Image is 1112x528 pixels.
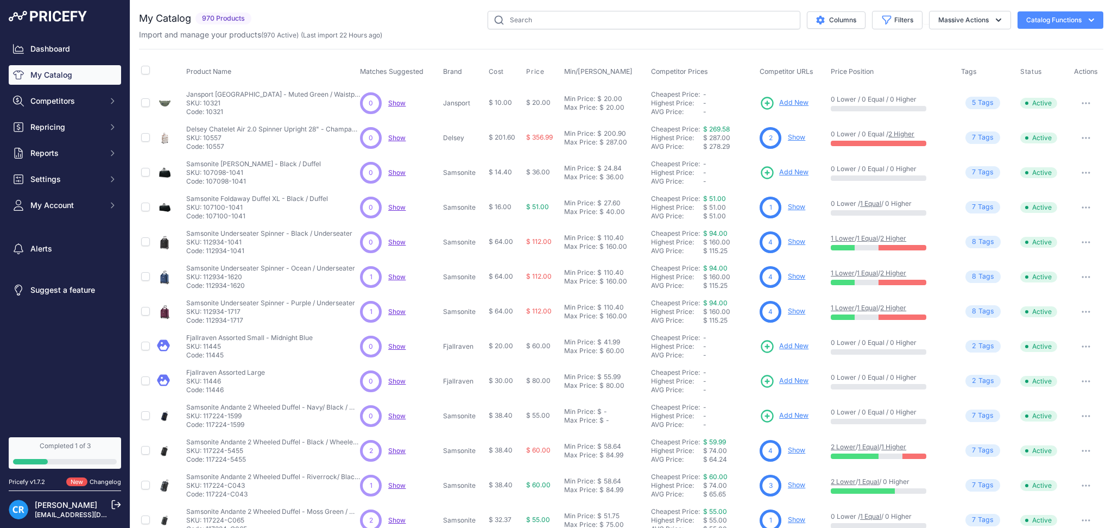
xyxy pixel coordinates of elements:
[30,174,102,185] span: Settings
[779,411,808,421] span: Add New
[703,108,706,116] span: -
[1074,67,1098,76] span: Actions
[388,447,406,455] a: Show
[651,142,703,151] div: AVG Price:
[564,95,595,103] div: Min Price:
[857,269,878,277] a: 1 Equal
[602,234,624,242] div: 110.40
[604,277,627,286] div: 160.00
[990,133,994,143] span: s
[881,443,906,451] a: 1 Higher
[760,374,808,389] a: Add New
[703,168,706,177] span: -
[388,134,406,142] span: Show
[965,271,1001,283] span: Tag
[768,272,773,282] span: 4
[1020,98,1057,109] span: Active
[703,212,755,221] div: $ 51.00
[651,307,703,316] div: Highest Price:
[186,229,352,238] p: Samsonite Underseater Spinner - Black / Underseater
[388,99,406,107] a: Show
[990,167,994,178] span: s
[703,203,726,211] span: $ 51.00
[186,67,231,76] span: Product Name
[388,168,406,177] a: Show
[602,199,621,208] div: 27.60
[443,134,484,142] p: Delsey
[443,307,484,316] p: Samsonite
[965,201,1000,213] span: Tag
[597,199,602,208] div: $
[651,177,703,186] div: AVG Price:
[369,133,373,143] span: 0
[599,173,604,181] div: $
[703,273,730,281] span: $ 160.00
[880,304,906,312] a: 2 Higher
[599,103,604,112] div: $
[651,473,700,481] a: Cheapest Price:
[779,341,808,351] span: Add New
[443,273,484,281] p: Samsonite
[489,237,513,246] span: $ 64.00
[489,272,513,280] span: $ 64.00
[195,12,251,25] span: 970 Products
[388,307,406,316] span: Show
[301,31,382,39] span: (Last import 22 Hours ago)
[564,129,595,138] div: Min Price:
[9,169,121,189] button: Settings
[703,194,726,203] a: $ 51.00
[443,168,484,177] p: Samsonite
[1020,67,1042,76] span: Status
[564,173,597,181] div: Max Price:
[489,203,511,211] span: $ 16.00
[768,237,773,247] span: 4
[604,103,624,112] div: 20.00
[597,164,602,173] div: $
[30,96,102,106] span: Competitors
[703,316,755,325] div: $ 115.25
[703,307,730,316] span: $ 160.00
[602,303,624,312] div: 110.40
[599,208,604,216] div: $
[526,307,552,315] span: $ 112.00
[965,97,1000,109] span: Tag
[703,90,706,98] span: -
[388,273,406,281] a: Show
[186,108,360,116] p: Code: 10321
[139,11,191,26] h2: My Catalog
[186,177,321,186] p: Code: 107098-1041
[9,117,121,137] button: Repricing
[779,167,808,178] span: Add New
[769,203,772,212] span: 1
[597,234,602,242] div: $
[564,164,595,173] div: Min Price:
[703,438,726,446] a: $ 59.99
[526,98,551,106] span: $ 20.00
[489,133,515,141] span: $ 201.60
[370,272,372,282] span: 1
[602,268,624,277] div: 110.40
[651,368,700,376] a: Cheapest Price:
[9,91,121,111] button: Competitors
[9,11,87,22] img: Pricefy Logo
[599,138,604,147] div: $
[788,133,805,141] a: Show
[651,299,700,307] a: Cheapest Price:
[9,239,121,259] a: Alerts
[9,39,121,59] a: Dashboard
[651,281,703,290] div: AVG Price:
[388,481,406,489] span: Show
[760,67,813,76] span: Competitor URLs
[831,269,855,277] a: 1 Lower
[972,202,976,212] span: 7
[703,160,706,168] span: -
[602,95,622,103] div: 20.00
[651,108,703,116] div: AVG Price:
[564,303,595,312] div: Min Price:
[760,408,808,424] a: Add New
[186,212,328,221] p: Code: 107100-1041
[30,200,102,211] span: My Account
[597,129,602,138] div: $
[139,29,382,40] p: Import and manage your products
